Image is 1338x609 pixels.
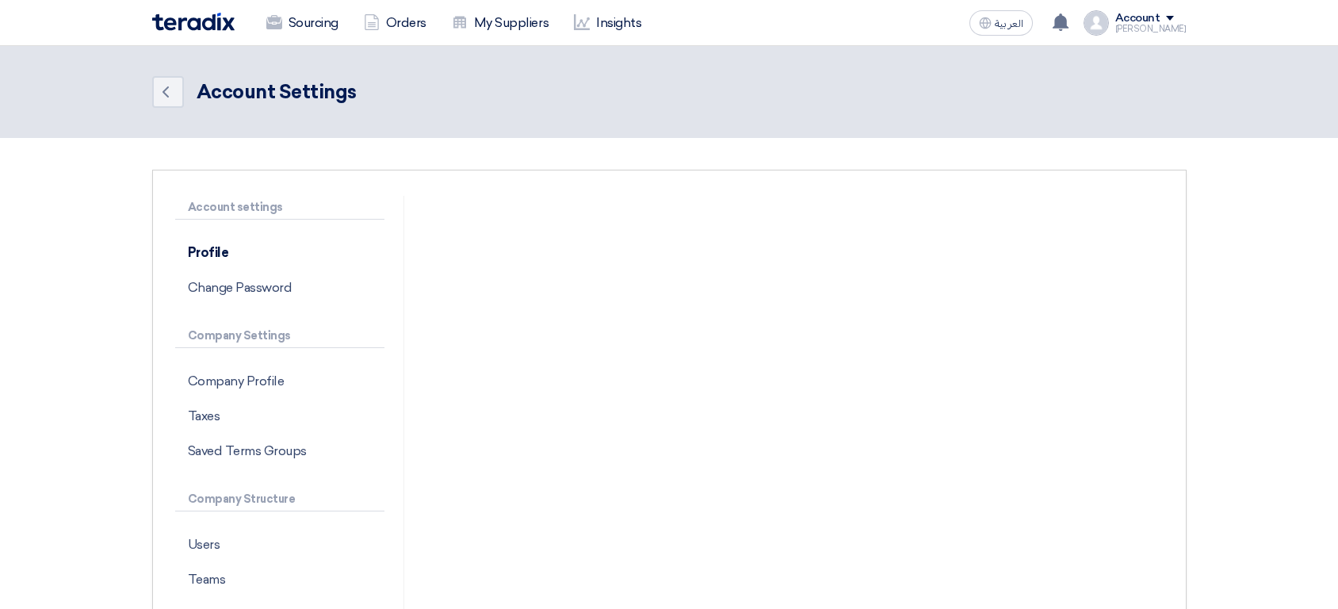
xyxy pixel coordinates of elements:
[175,399,384,434] p: Taxes
[439,6,561,40] a: My Suppliers
[197,78,357,106] div: Account Settings
[254,6,351,40] a: Sourcing
[175,488,384,511] p: Company Structure
[1115,12,1160,25] div: Account
[175,527,384,562] p: Users
[969,10,1033,36] button: العربية
[175,562,384,597] p: Teams
[995,18,1023,29] span: العربية
[561,6,654,40] a: Insights
[1115,25,1187,33] div: [PERSON_NAME]
[175,364,384,399] p: Company Profile
[152,13,235,31] img: Teradix logo
[175,236,384,270] p: Profile
[351,6,439,40] a: Orders
[175,434,384,469] p: Saved Terms Groups
[1084,10,1109,36] img: profile_test.png
[175,196,384,220] p: Account settings
[175,270,384,305] p: Change Password
[175,324,384,348] p: Company Settings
